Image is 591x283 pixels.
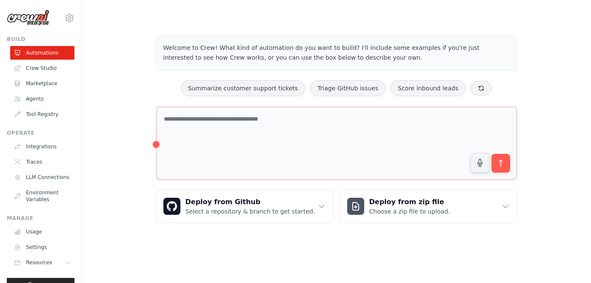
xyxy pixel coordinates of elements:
[310,80,385,96] button: Triage GitHub issues
[10,256,74,269] button: Resources
[7,36,74,43] div: Build
[10,140,74,153] a: Integrations
[10,170,74,184] a: LLM Connections
[10,155,74,169] a: Traces
[26,259,52,266] span: Resources
[186,197,315,207] h3: Deploy from Github
[163,43,510,63] p: Welcome to Crew! What kind of automation do you want to build? I'll include some examples if you'...
[10,61,74,75] a: Crew Studio
[7,215,74,222] div: Manage
[10,77,74,90] a: Marketplace
[391,80,465,96] button: Score inbound leads
[10,240,74,254] a: Settings
[10,92,74,106] a: Agents
[10,186,74,206] a: Environment Variables
[7,10,49,26] img: Logo
[10,225,74,239] a: Usage
[7,130,74,136] div: Operate
[369,197,450,207] h3: Deploy from zip file
[369,207,450,216] p: Choose a zip file to upload.
[181,80,305,96] button: Summarize customer support tickets
[186,207,315,216] p: Select a repository & branch to get started.
[10,46,74,60] a: Automations
[10,107,74,121] a: Tool Registry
